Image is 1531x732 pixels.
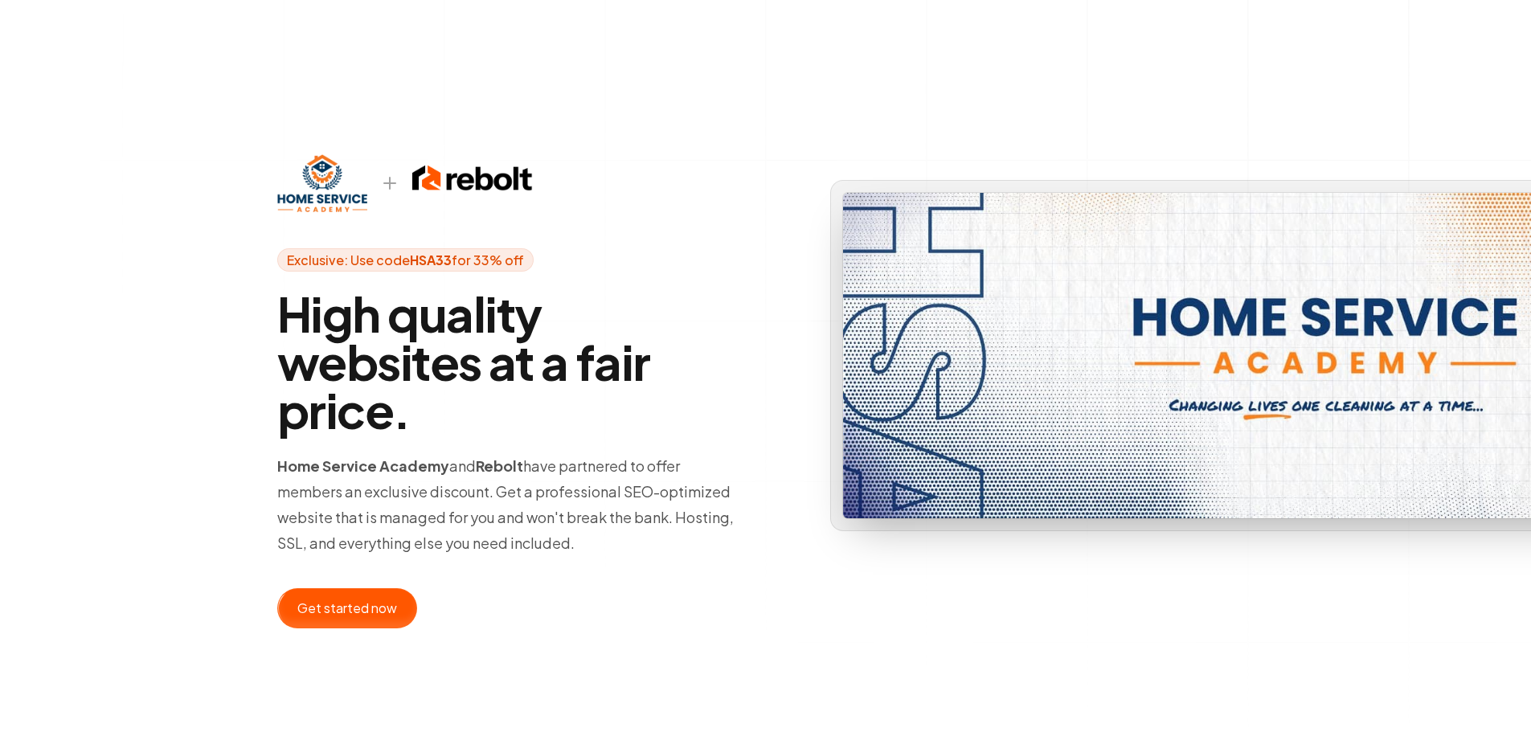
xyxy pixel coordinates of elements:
[277,588,417,628] button: Get started now
[410,251,452,268] strong: HSA33
[277,154,367,212] img: hsa.webp
[412,162,533,194] img: rebolt-full-dark.png
[277,289,740,434] h1: High quality websites at a fair price.
[277,248,534,272] span: Exclusive: Use code for 33% off
[476,456,523,475] strong: Rebolt
[277,456,449,475] strong: Home Service Academy
[277,453,740,556] p: and have partnered to offer members an exclusive discount. Get a professional SEO-optimized websi...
